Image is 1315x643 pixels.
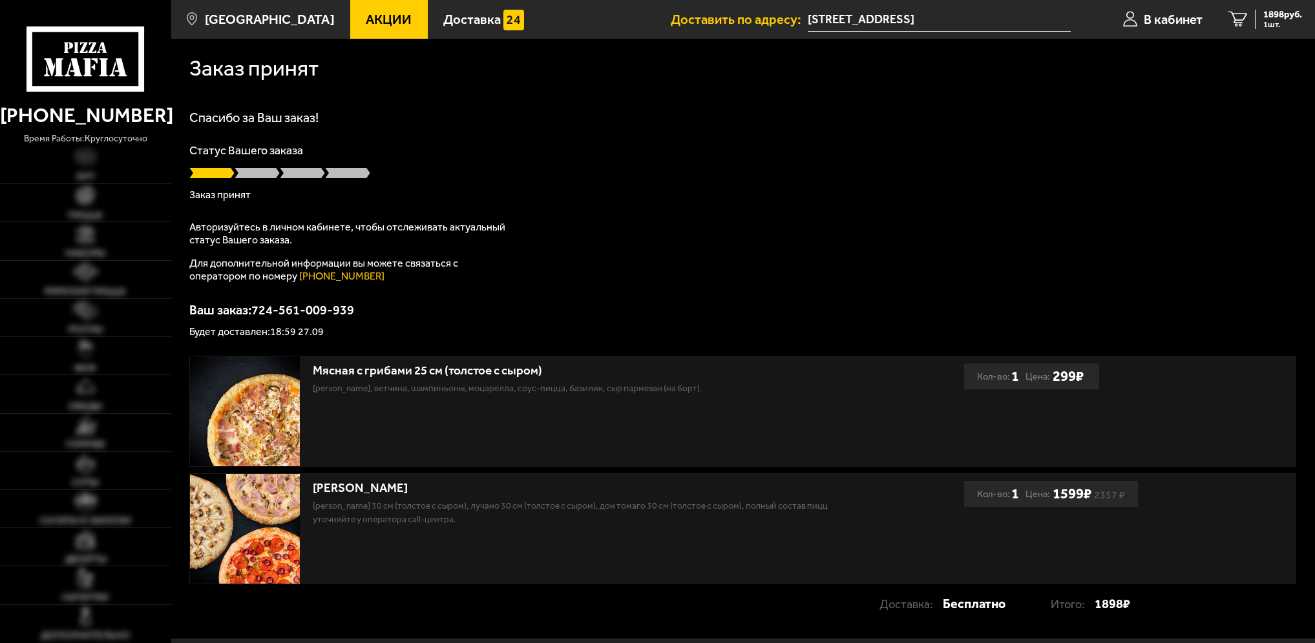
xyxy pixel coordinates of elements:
span: Доставить по адресу: [671,13,808,26]
span: Пицца [68,210,103,220]
div: Мясная с грибами 25 см (толстое с сыром) [313,363,832,378]
p: Заказ принят [189,190,1296,200]
p: Итого: [1051,591,1095,618]
b: 1 [1011,363,1019,390]
span: Хит [76,172,95,181]
span: Салаты и закуски [39,516,131,526]
span: Дополнительно [41,631,130,640]
h1: Заказ принят [189,57,319,79]
p: [PERSON_NAME] 30 см (толстое с сыром), Лучано 30 см (толстое с сыром), Дон Томаго 30 см (толстое ... [313,499,832,526]
p: Доставка: [879,591,943,618]
span: [GEOGRAPHIC_DATA] [205,13,335,26]
a: [PHONE_NUMBER] [299,270,384,282]
p: Будет доставлен: 18:59 27.09 [189,327,1296,337]
span: Акции [366,13,412,26]
s: 2357 ₽ [1094,491,1125,498]
strong: 1898 ₽ [1095,591,1130,617]
span: Цена: [1026,481,1050,507]
p: Ваш заказ: 724-561-009-939 [189,303,1296,316]
div: Кол-во: [977,481,1019,507]
strong: Бесплатно [943,591,1005,617]
span: WOK [74,363,96,373]
h1: Спасибо за Ваш заказ! [189,111,1296,124]
p: Авторизуйтесь в личном кабинете, чтобы отслеживать актуальный статус Вашего заказа. [189,221,512,247]
input: Ваш адрес доставки [808,8,1071,32]
b: 299 ₽ [1053,368,1084,385]
span: Роллы [68,325,103,334]
div: [PERSON_NAME] [313,481,832,496]
span: Супы [72,478,99,487]
p: Для дополнительной информации вы можете связаться с оператором по номеру [189,257,512,283]
b: 1 [1011,481,1019,507]
span: Напитки [62,593,109,602]
span: Римская пицца [45,287,126,296]
div: Кол-во: [977,363,1019,390]
span: 1898 руб. [1263,10,1302,19]
span: Цена: [1026,363,1050,390]
span: Наборы [65,249,105,258]
p: Статус Вашего заказа [189,145,1296,156]
span: Горячее [66,440,105,449]
span: 1 шт. [1263,21,1302,29]
span: Доставка [443,13,501,26]
img: 15daf4d41897b9f0e9f617042186c801.svg [503,10,524,30]
b: 1599 ₽ [1053,485,1091,503]
span: Десерты [65,555,107,564]
span: Обеды [68,402,102,411]
span: В кабинет [1144,13,1203,26]
p: [PERSON_NAME], ветчина, шампиньоны, моцарелла, соус-пицца, базилик, сыр пармезан (на борт). [313,382,832,395]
